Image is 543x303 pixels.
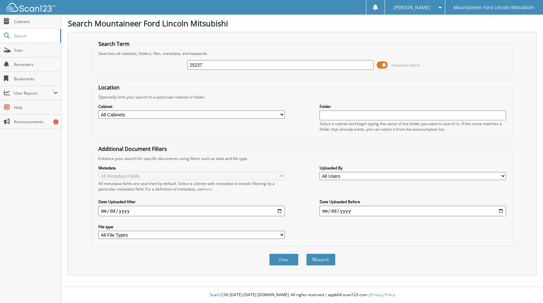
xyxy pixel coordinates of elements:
label: File type [98,224,285,230]
div: 2 [53,119,58,125]
div: © [DATE]-[DATE] [DOMAIN_NAME]. All rights reserved | appb04-scan123-com | [61,287,543,303]
label: Folder [320,104,506,109]
input: start [98,206,285,216]
legend: Location [95,84,123,91]
span: Advanced Search [391,63,420,68]
span: Search [14,33,57,39]
span: Reminders [14,62,58,67]
label: Cabinet [98,104,285,109]
button: Search [306,254,335,266]
input: end [320,206,506,216]
div: Enhance your search for specific documents using filters such as date and file type. [95,156,509,161]
img: scan123-logo-white.svg [6,3,55,12]
button: Clear [269,254,298,266]
span: User Reports [14,90,53,96]
span: Scan123 [210,292,225,297]
div: Optionally limit your search to a particular cabinet or folder [95,94,509,100]
div: All metadata fields are searched by default. Select a cabinet with metadata to enable filtering b... [98,181,285,192]
span: Mountaineer Ford Lincoln Mitsubishi [454,6,534,9]
h1: Search Mountaineer Ford Lincoln Mitsubishi [68,18,537,29]
a: Privacy Policy [371,292,395,297]
legend: Additional Document Filters [95,145,170,152]
label: Metadata [98,165,285,171]
div: Searches all cabinets, folders, files, metadata, and keywords [95,51,509,56]
legend: Search Term [95,40,133,47]
span: Scan [14,47,58,53]
span: Bookmarks [14,76,58,82]
span: Help [14,105,58,110]
a: here [204,186,212,192]
label: Date Uploaded After [98,199,285,204]
span: [PERSON_NAME] [394,6,430,9]
span: Announcements [14,119,58,125]
span: Cabinets [14,19,58,24]
label: Date Uploaded Before [320,199,506,204]
div: Select a cabinet and begin typing the name of the folder you want to search in. If the name match... [320,121,506,132]
label: Uploaded By [320,165,506,171]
